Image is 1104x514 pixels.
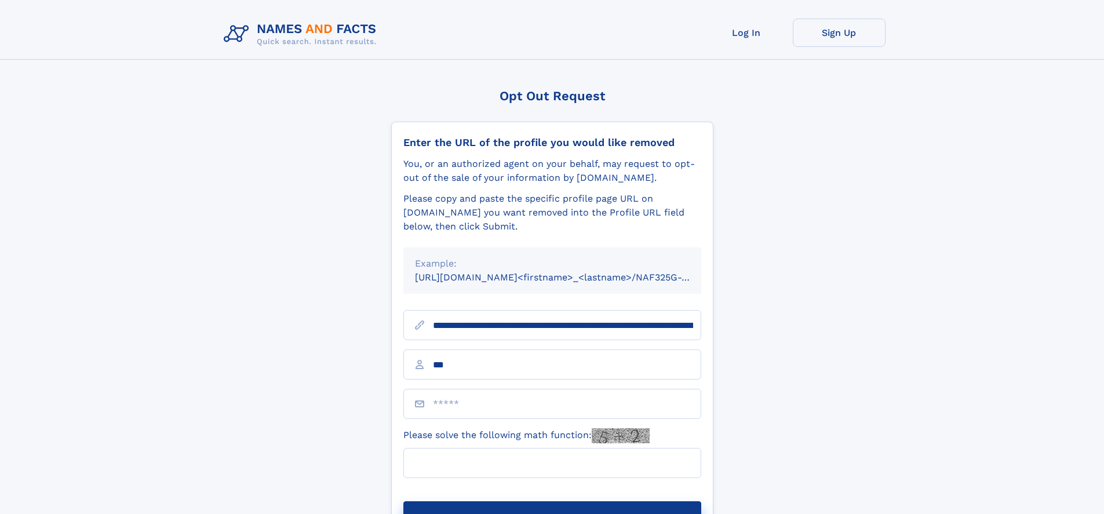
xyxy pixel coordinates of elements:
[700,19,793,47] a: Log In
[219,19,386,50] img: Logo Names and Facts
[403,157,701,185] div: You, or an authorized agent on your behalf, may request to opt-out of the sale of your informatio...
[415,257,690,271] div: Example:
[415,272,723,283] small: [URL][DOMAIN_NAME]<firstname>_<lastname>/NAF325G-xxxxxxxx
[403,136,701,149] div: Enter the URL of the profile you would like removed
[403,192,701,234] div: Please copy and paste the specific profile page URL on [DOMAIN_NAME] you want removed into the Pr...
[391,89,713,103] div: Opt Out Request
[403,428,650,443] label: Please solve the following math function:
[793,19,886,47] a: Sign Up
